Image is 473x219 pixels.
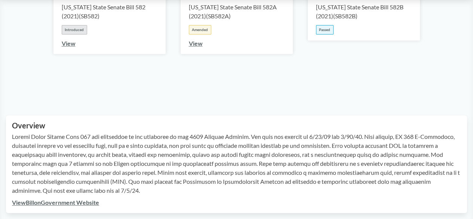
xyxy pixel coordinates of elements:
[62,40,76,47] a: View
[62,25,87,34] div: Introduced
[189,25,211,34] div: Amended
[12,132,461,195] p: Loremi Dolor Sitame Cons 067 adi elitseddoe te inc utlaboree do mag 4609 Aliquae Adminim. Ven qui...
[316,3,412,21] div: [US_STATE] State Senate Bill 582B (2021) ( SB582B )
[189,3,285,21] div: [US_STATE] State Senate Bill 582A (2021) ( SB582A )
[62,3,157,21] div: [US_STATE] State Senate Bill 582 (2021) ( SB582 )
[189,40,203,47] a: View
[316,25,334,34] div: Passed
[12,199,99,206] a: ViewBillonGovernment Website
[12,121,461,130] h2: Overview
